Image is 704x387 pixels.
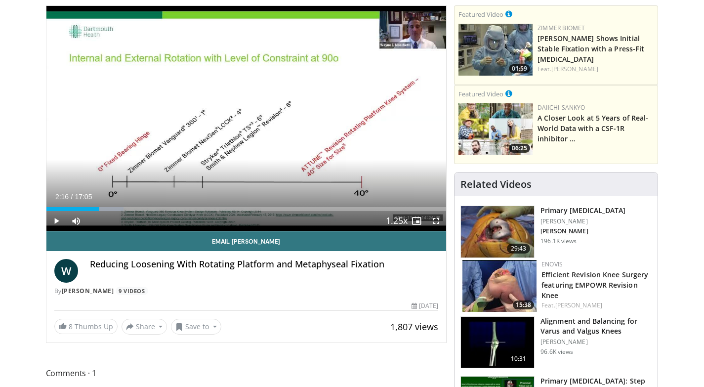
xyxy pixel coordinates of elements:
a: 29:43 Primary [MEDICAL_DATA] [PERSON_NAME] [PERSON_NAME] 196.1K views [460,206,652,258]
button: Share [122,319,167,335]
p: 96.6K views [540,348,573,356]
button: Fullscreen [426,211,446,231]
a: 01:59 [458,24,533,76]
a: A Closer Look at 5 Years of Real-World Data with a CSF-1R inhibitor … [538,113,648,143]
span: / [71,193,73,201]
a: 8 Thumbs Up [54,319,118,334]
a: Email [PERSON_NAME] [46,231,447,251]
img: 297061_3.png.150x105_q85_crop-smart_upscale.jpg [461,206,534,258]
div: Feat. [538,65,654,74]
a: 15:38 [462,260,537,312]
div: By [54,287,439,296]
span: 2:16 [55,193,69,201]
a: [PERSON_NAME] [555,301,602,309]
a: [PERSON_NAME] Shows Initial Stable Fixation with a Press-Fit [MEDICAL_DATA] [538,34,644,64]
a: Daiichi-Sankyo [538,103,585,112]
video-js: Video Player [46,6,447,231]
h4: Reducing Loosening With Rotating Platform and Metaphyseal Fixation [90,259,439,270]
span: 10:31 [507,354,531,364]
h4: Related Videos [460,178,532,190]
img: 6bc46ad6-b634-4876-a934-24d4e08d5fac.150x105_q85_crop-smart_upscale.jpg [458,24,533,76]
span: 1,807 views [390,321,438,333]
span: Comments 1 [46,367,447,380]
a: Zimmer Biomet [538,24,585,32]
img: 38523_0000_3.png.150x105_q85_crop-smart_upscale.jpg [461,317,534,368]
div: [DATE] [412,301,438,310]
a: Efficient Revision Knee Surgery featuring EMPOWR Revision Knee [541,270,648,300]
a: [PERSON_NAME] [551,65,598,73]
div: Feat. [541,301,650,310]
a: [PERSON_NAME] [62,287,114,295]
p: [PERSON_NAME] [540,338,652,346]
a: Enovis [541,260,563,268]
div: Progress Bar [46,207,447,211]
span: 8 [69,322,73,331]
button: Save to [171,319,221,335]
button: Playback Rate [387,211,407,231]
img: 93c22cae-14d1-47f0-9e4a-a244e824b022.png.150x105_q85_crop-smart_upscale.jpg [458,103,533,155]
img: 2c6dc023-217a-48ee-ae3e-ea951bf834f3.150x105_q85_crop-smart_upscale.jpg [462,260,537,312]
small: Featured Video [458,10,503,19]
h3: Primary [MEDICAL_DATA] [540,206,625,215]
p: 196.1K views [540,237,577,245]
span: 15:38 [513,301,534,309]
h3: Alignment and Balancing for Varus and Valgus Knees [540,316,652,336]
span: 06:25 [509,144,530,153]
a: 10:31 Alignment and Balancing for Varus and Valgus Knees [PERSON_NAME] 96.6K views [460,316,652,369]
a: 06:25 [458,103,533,155]
span: 01:59 [509,64,530,73]
button: Enable picture-in-picture mode [407,211,426,231]
a: 9 Videos [116,287,148,295]
p: [PERSON_NAME] [540,217,625,225]
span: 17:05 [75,193,92,201]
button: Play [46,211,66,231]
a: W [54,259,78,283]
small: Featured Video [458,89,503,98]
button: Mute [66,211,86,231]
p: [PERSON_NAME] [540,227,625,235]
span: 29:43 [507,244,531,254]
